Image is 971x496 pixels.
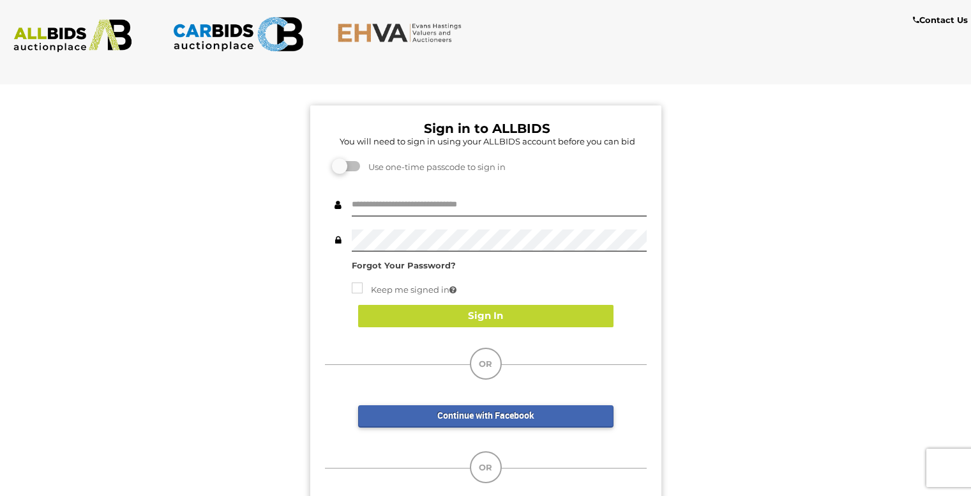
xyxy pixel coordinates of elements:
[470,348,502,380] div: OR
[470,451,502,483] div: OR
[913,15,968,25] b: Contact Us
[362,162,506,172] span: Use one-time passcode to sign in
[913,13,971,27] a: Contact Us
[358,305,613,327] button: Sign In
[358,405,613,428] a: Continue with Facebook
[352,283,456,297] label: Keep me signed in
[172,13,304,56] img: CARBIDS.com.au
[328,137,647,146] h5: You will need to sign in using your ALLBIDS account before you can bid
[337,22,469,43] img: EHVA.com.au
[352,260,456,270] a: Forgot Your Password?
[424,121,550,136] b: Sign in to ALLBIDS
[7,19,139,52] img: ALLBIDS.com.au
